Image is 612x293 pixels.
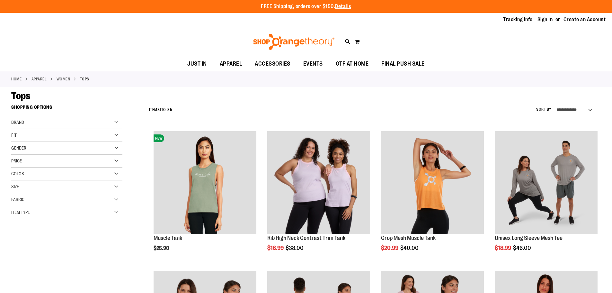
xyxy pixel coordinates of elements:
[11,158,22,163] span: Price
[381,57,425,71] span: FINAL PUSH SALE
[150,128,260,268] div: product
[252,34,335,50] img: Shop Orangetheory
[31,76,47,82] a: APPAREL
[492,128,601,268] div: product
[335,4,351,9] a: Details
[336,57,369,71] span: OTF AT HOME
[495,245,512,251] span: $18.99
[264,128,373,268] div: product
[563,16,606,23] a: Create an Account
[213,57,249,71] a: APPAREL
[400,245,420,251] span: $40.00
[11,145,26,151] span: Gender
[303,57,323,71] span: EVENTS
[149,105,173,115] h2: Items to
[503,16,533,23] a: Tracking Info
[154,245,170,251] span: $25.90
[154,134,164,142] span: NEW
[11,90,30,101] span: Tops
[375,57,431,71] a: FINAL PUSH SALE
[11,76,22,82] a: Home
[381,131,484,234] img: Crop Mesh Muscle Tank primary image
[267,235,345,241] a: Rib High Neck Contrast Trim Tank
[261,3,351,10] p: FREE Shipping, orders over $150.
[513,245,532,251] span: $46.00
[495,131,598,234] img: Unisex Long Sleeve Mesh Tee primary image
[248,57,297,71] a: ACCESSORIES
[187,57,207,71] span: JUST IN
[267,131,370,235] a: Rib Tank w/ Contrast Binding primary image
[381,245,399,251] span: $20.99
[220,57,242,71] span: APPAREL
[154,131,256,235] a: Muscle TankNEW
[11,120,24,125] span: Brand
[297,57,329,71] a: EVENTS
[11,210,30,215] span: Item Type
[11,102,122,116] strong: Shopping Options
[255,57,290,71] span: ACCESSORIES
[166,107,173,112] span: 135
[286,245,305,251] span: $38.00
[378,128,487,268] div: product
[154,131,256,234] img: Muscle Tank
[154,235,182,241] a: Muscle Tank
[160,107,161,112] span: 1
[267,245,285,251] span: $16.99
[495,235,563,241] a: Unisex Long Sleeve Mesh Tee
[11,133,17,138] span: Fit
[11,171,24,176] span: Color
[11,197,24,202] span: Fabric
[381,131,484,235] a: Crop Mesh Muscle Tank primary image
[181,57,213,71] a: JUST IN
[495,131,598,235] a: Unisex Long Sleeve Mesh Tee primary image
[536,107,552,112] label: Sort By
[11,184,19,189] span: Size
[80,76,89,82] strong: Tops
[57,76,70,82] a: WOMEN
[267,131,370,234] img: Rib Tank w/ Contrast Binding primary image
[329,57,375,71] a: OTF AT HOME
[537,16,553,23] a: Sign In
[381,235,436,241] a: Crop Mesh Muscle Tank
